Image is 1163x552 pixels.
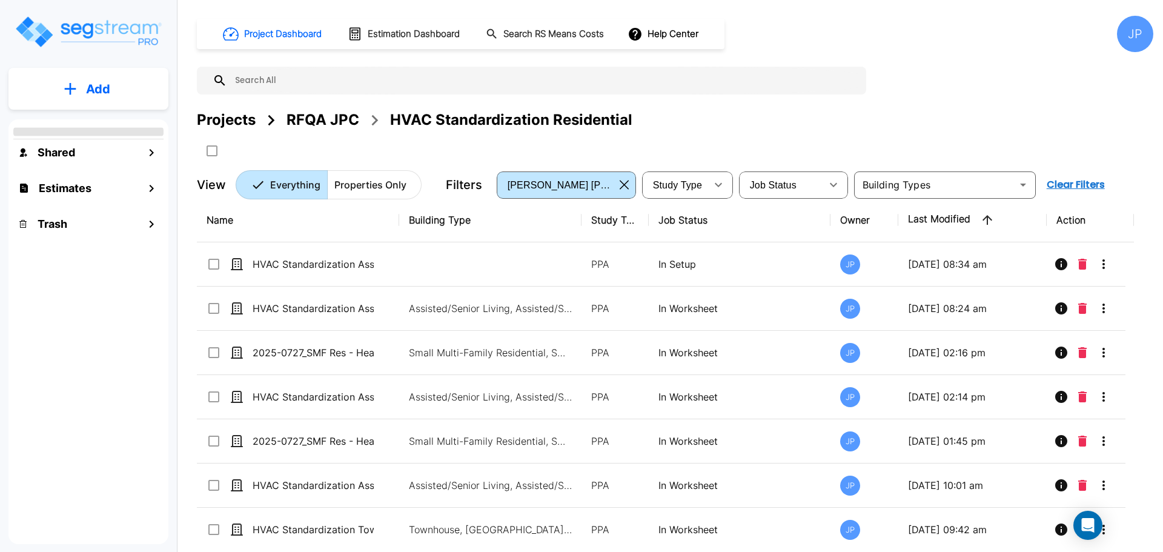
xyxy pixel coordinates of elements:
h1: Search RS Means Costs [503,27,604,41]
p: [DATE] 08:34 am [908,257,1037,271]
p: HVAC Standardization Assisted Living (Not Heat Only)_template [253,257,374,271]
p: [DATE] 08:24 am [908,301,1037,316]
button: More-Options [1092,296,1116,321]
p: Assisted/Senior Living, Assisted/Senior Living, Assisted/Senior Living, Assisted/Senior Living, A... [409,478,572,493]
button: Delete [1073,429,1092,453]
p: PPA [591,257,639,271]
div: HVAC Standardization Residential [390,109,632,131]
p: PPA [591,522,639,537]
p: In Worksheet [658,478,821,493]
p: In Setup [658,257,821,271]
button: Help Center [625,22,703,45]
p: PPA [591,478,639,493]
div: JP [840,431,860,451]
h1: Trash [38,216,67,232]
button: Search RS Means Costs [481,22,611,46]
p: HVAC Standardization Townhouse - Heat - Gas [253,522,374,537]
button: Info [1049,429,1073,453]
button: Open [1015,176,1032,193]
span: Job Status [750,180,797,190]
button: Delete [1073,385,1092,409]
th: Name [197,198,399,242]
h1: Estimation Dashboard [368,27,460,41]
th: Owner [830,198,898,242]
p: Assisted/Senior Living, Assisted/Senior Living, Assisted/Senior Living, Assisted/Senior Living, A... [409,390,572,404]
button: Delete [1073,341,1092,365]
div: JP [840,343,860,363]
div: Select [644,168,706,202]
p: In Worksheet [658,345,821,360]
p: In Worksheet [658,434,821,448]
button: Delete [1073,252,1092,276]
button: Clear Filters [1042,173,1110,197]
input: Search All [227,67,860,95]
th: Study Type [581,198,649,242]
p: Add [86,80,110,98]
div: RFQA JPC [287,109,359,131]
div: Select [499,168,615,202]
button: More-Options [1092,517,1116,542]
p: PPA [591,390,639,404]
button: Info [1049,473,1073,497]
p: [DATE] 10:01 am [908,478,1037,493]
p: Filters [446,176,482,194]
p: PPA [591,345,639,360]
p: HVAC Standardization Assisted Living Heat Only - Gas [253,390,374,404]
p: PPA [591,434,639,448]
p: Everything [270,178,320,192]
button: Properties Only [327,170,422,199]
button: More-Options [1092,429,1116,453]
div: Platform [236,170,422,199]
p: [DATE] 09:42 am [908,522,1037,537]
p: Properties Only [334,178,406,192]
button: More-Options [1092,473,1116,497]
button: Project Dashboard [218,21,328,47]
p: 2025-0727_SMF Res - Heat Only - Electrical_template_template [253,434,374,448]
div: Open Intercom Messenger [1073,511,1102,540]
p: In Worksheet [658,522,821,537]
button: Info [1049,296,1073,321]
button: Estimation Dashboard [343,21,466,47]
div: JP [840,520,860,540]
th: Action [1047,198,1135,242]
img: Logo [14,15,162,49]
p: View [197,176,226,194]
button: Info [1049,341,1073,365]
p: HVAC Standardization Assisted Living (Not Heat Only) [253,301,374,316]
button: More-Options [1092,252,1116,276]
div: JP [840,299,860,319]
div: JP [840,387,860,407]
h1: Estimates [39,180,91,196]
div: JP [840,476,860,496]
p: HVAC Standardization Assisted Living Heat Only - Electric [253,478,374,493]
p: [DATE] 01:45 pm [908,434,1037,448]
p: Small Multi-Family Residential, Small Multi-Family Residential, Small Multi-Family Residential, S... [409,345,572,360]
th: Building Type [399,198,581,242]
button: Info [1049,517,1073,542]
h1: Shared [38,144,75,161]
button: Info [1049,385,1073,409]
p: Small Multi-Family Residential, Small Multi-Family Residential, Small Multi-Family Residential, S... [409,434,572,448]
button: Delete [1073,296,1092,321]
p: [DATE] 02:16 pm [908,345,1037,360]
button: SelectAll [200,139,224,163]
th: Last Modified [898,198,1047,242]
th: Job Status [649,198,831,242]
p: In Worksheet [658,390,821,404]
button: Everything [236,170,328,199]
p: Townhouse, [GEOGRAPHIC_DATA], [GEOGRAPHIC_DATA], [GEOGRAPHIC_DATA], [GEOGRAPHIC_DATA], [GEOGRAPHI... [409,522,572,537]
div: JP [1117,16,1153,52]
div: Select [741,168,821,202]
h1: Project Dashboard [244,27,322,41]
button: Info [1049,252,1073,276]
button: More-Options [1092,385,1116,409]
button: More-Options [1092,341,1116,365]
button: Add [8,71,168,107]
div: Projects [197,109,256,131]
input: Building Types [858,176,1012,193]
span: Study Type [653,180,702,190]
p: 2025-0727_SMF Res - Heat Only - Gas_template [253,345,374,360]
div: JP [840,254,860,274]
button: Delete [1073,473,1092,497]
p: [DATE] 02:14 pm [908,390,1037,404]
